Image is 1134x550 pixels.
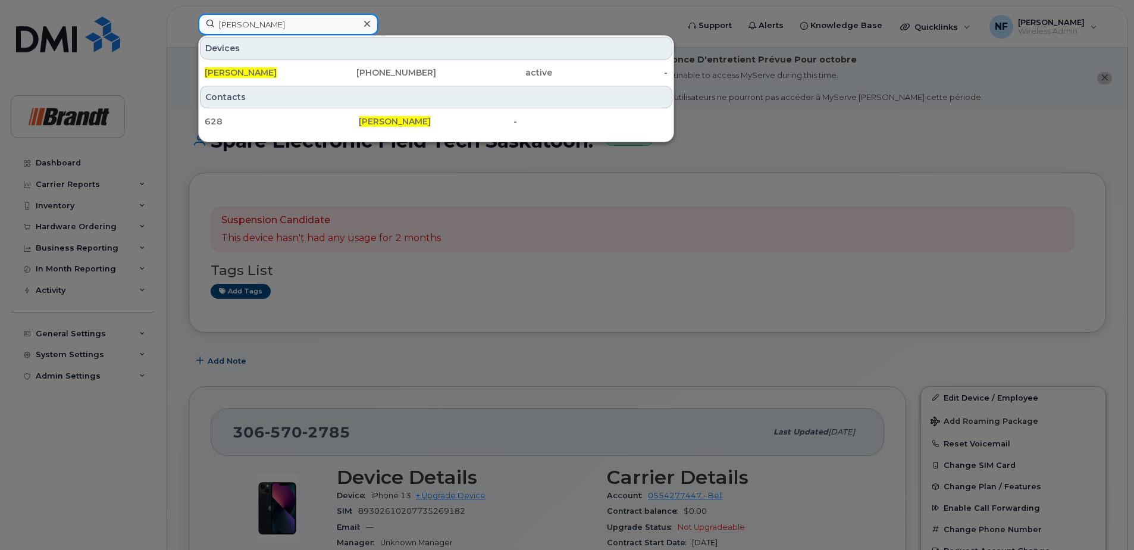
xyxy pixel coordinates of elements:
span: [PERSON_NAME] [359,116,431,127]
span: [PERSON_NAME] [205,67,277,78]
div: active [436,67,552,79]
div: - [513,115,668,127]
div: Contacts [200,86,672,108]
div: [PHONE_NUMBER] [321,67,437,79]
a: [PERSON_NAME][PHONE_NUMBER]active- [200,62,672,83]
div: 628 [205,115,359,127]
div: Devices [200,37,672,60]
div: - [552,67,668,79]
a: 628[PERSON_NAME]- [200,111,672,132]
